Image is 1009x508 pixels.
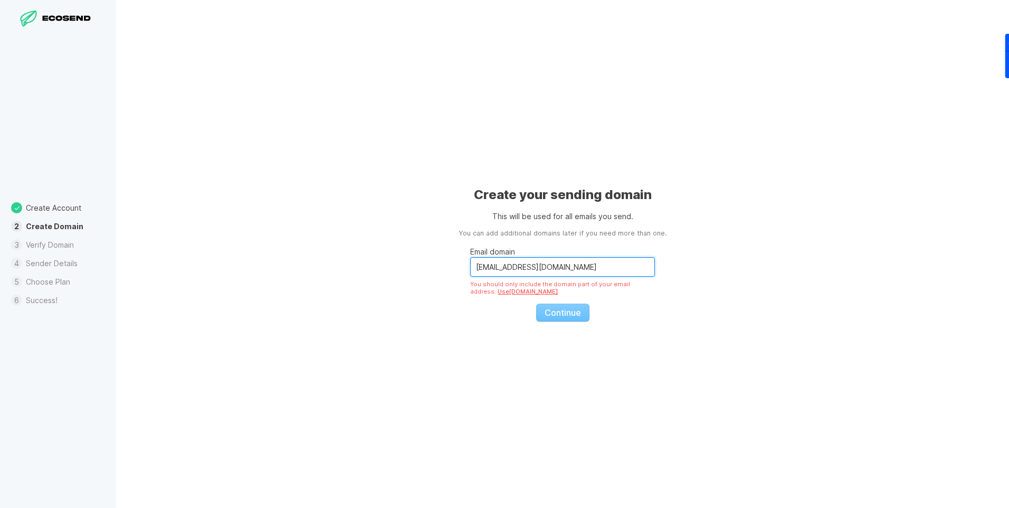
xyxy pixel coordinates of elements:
h1: Create your sending domain [474,186,652,203]
p: This will be used for all emails you send. [492,211,633,222]
aside: You can add additional domains later if you need more than one. [459,229,667,239]
input: Email domain [470,257,655,277]
div: You should only include the domain part of your email address. [470,280,655,295]
a: Use [DOMAIN_NAME] [498,288,558,295]
p: Email domain [470,246,655,257]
